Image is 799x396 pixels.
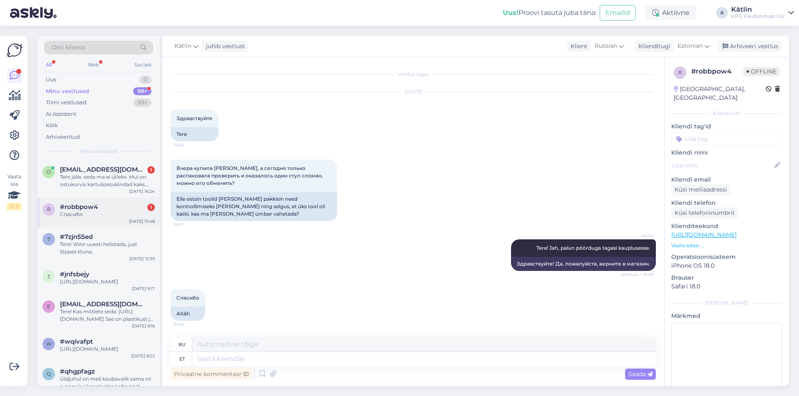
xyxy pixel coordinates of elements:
[7,42,22,58] img: Askly Logo
[60,368,95,375] span: #qhgpfagz
[716,7,728,19] div: K
[174,42,191,51] span: Kätlin
[129,218,155,224] div: [DATE] 15:48
[60,375,155,390] div: Üldjuhul on meil kaubavalik sama nii e-poes kui kauplustes koha peal.
[595,42,617,51] span: Russian
[60,203,98,211] span: #robbpow4
[173,142,204,148] span: 15:46
[717,41,782,52] div: Arhiveeri vestlus
[671,273,782,282] p: Brauser
[171,192,337,221] div: Eile ostsin toolid [PERSON_NAME] pakkisin need kontrollimiseks [PERSON_NAME] ning selgus, et üks ...
[671,242,782,249] p: Vaata edasi ...
[46,110,77,118] div: AI Assistent
[671,299,782,307] div: [PERSON_NAME]
[86,59,101,70] div: Web
[677,42,703,51] span: Estonian
[173,221,204,228] span: 15:47
[47,206,51,212] span: r
[133,87,151,96] div: 99+
[671,312,782,320] p: Märkmed
[671,222,782,231] p: Klienditeekond
[176,115,213,121] span: Здравствуйте
[671,199,782,207] p: Kliendi telefon
[60,308,155,323] div: Tere! Kas mõtlete seda: [URL][DOMAIN_NAME] See on plastikust ja kahjuks meil otsas, juurde tulema...
[621,271,653,278] span: Nähtud ✓ 15:48
[46,87,89,96] div: Minu vestlused
[52,43,85,52] span: Otsi kliente
[600,5,635,21] button: Emailid
[645,5,696,20] div: Aktiivne
[47,273,50,280] span: j
[628,370,653,378] span: Saada
[60,345,155,353] div: [URL][DOMAIN_NAME]
[80,148,117,155] span: Minu vestlused
[672,161,773,170] input: Lisa nimi
[173,321,204,327] span: 15:48
[60,173,155,188] div: Tere jälle. seda ma ei ütleks .Mul on ostukorvis kartulipesukindad kaks pehmet mõõka ja kaks rsha...
[60,166,146,173] span: oispuu.sirje@gmail.com
[46,121,58,130] div: Kõik
[147,166,155,174] div: 1
[671,133,782,145] input: Lisa tag
[129,188,155,194] div: [DATE] 16:24
[503,8,596,18] div: Proovi tasuta juba täna:
[691,66,743,76] div: # robbpow4
[567,42,588,51] div: Klient
[60,233,93,241] span: #7zjn55ed
[7,173,22,210] div: Vaata siia
[536,245,650,251] span: Tere! Jah, palun pöörduga tagasi kauplusesse.
[671,231,737,239] a: [URL][DOMAIN_NAME]
[147,204,155,211] div: 1
[743,67,780,76] span: Offline
[60,338,93,345] span: #wqivafpt
[671,110,782,117] div: Kliendi info
[133,59,153,70] div: Socials
[46,133,80,141] div: Arhiveeritud
[132,323,155,329] div: [DATE] 9:16
[203,42,245,51] div: juhib vestlust
[60,300,146,308] span: enelakasetonna1@gmail.com
[622,233,653,239] span: Kätlin
[171,71,656,78] div: Vestlus algas
[60,271,89,278] span: #jnfsbejy
[674,85,766,102] div: [GEOGRAPHIC_DATA], [GEOGRAPHIC_DATA]
[671,122,782,131] p: Kliendi tag'id
[731,6,794,20] a: KätlinKPG Kaubanduse OÜ
[671,184,730,195] div: Küsi meiliaadressi
[47,303,50,310] span: e
[171,307,205,321] div: Aitäh
[671,148,782,157] p: Kliendi nimi
[139,76,151,84] div: 0
[47,236,50,242] span: 7
[176,165,324,186] span: Вчера купила [PERSON_NAME], а сегодня только распаковала проверить и оказалось один стул сломан, ...
[129,256,155,262] div: [DATE] 12:39
[671,207,738,219] div: Küsi telefoninumbrit
[671,282,782,291] p: Safari 18.0
[179,352,185,366] div: et
[179,337,186,352] div: ru
[47,371,51,377] span: q
[44,59,54,70] div: All
[671,175,782,184] p: Kliendi email
[7,203,22,210] div: 2 / 3
[511,257,656,271] div: Здравствуйте! Да, пожалуйста, верните в магазин.
[678,69,682,76] span: r
[171,127,218,141] div: Tere
[47,169,51,175] span: o
[731,13,785,20] div: KPG Kaubanduse OÜ
[46,98,87,107] div: Tiimi vestlused
[171,88,656,96] div: [DATE]
[635,42,670,51] div: Klienditugi
[132,285,155,292] div: [DATE] 9:17
[731,6,785,13] div: Kätlin
[60,278,155,285] div: [URL][DOMAIN_NAME]
[671,261,782,270] p: iPhone OS 18.0
[503,9,519,17] b: Uus!
[131,353,155,359] div: [DATE] 8:22
[46,341,52,347] span: w
[176,295,199,301] span: Спасибо
[671,253,782,261] p: Operatsioonisüsteem
[60,211,155,218] div: Спасибо
[134,98,151,107] div: 99+
[60,241,155,256] div: Tere! Võite uuesti helistada, just lõppes lõuna.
